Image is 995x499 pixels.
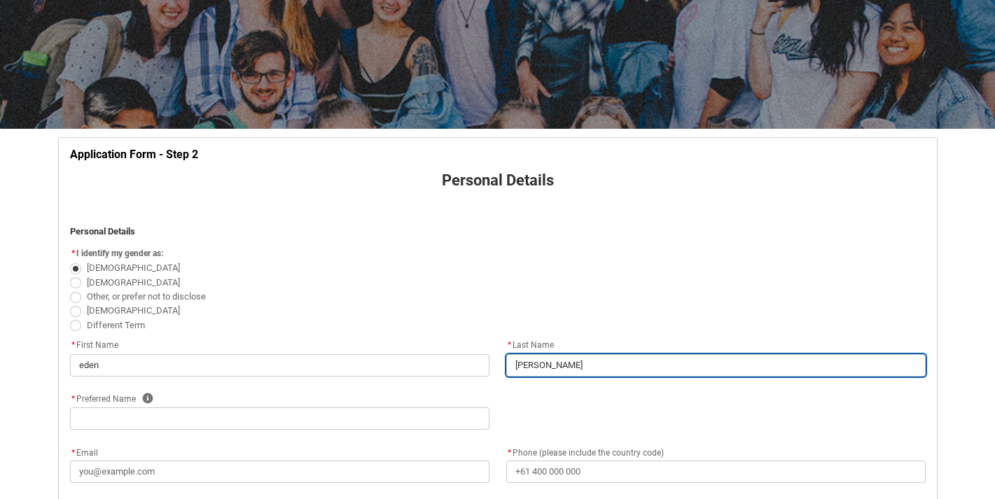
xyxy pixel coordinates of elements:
[508,340,511,350] abbr: required
[71,248,75,258] abbr: required
[71,394,75,404] abbr: required
[70,148,198,161] strong: Application Form - Step 2
[87,305,180,316] span: [DEMOGRAPHIC_DATA]
[442,171,554,189] strong: Personal Details
[76,248,163,258] span: I identify my gender as:
[506,461,926,483] input: +61 400 000 000
[70,394,136,404] span: Preferred Name
[506,444,669,459] label: Phone (please include the country code)
[70,340,118,350] span: First Name
[508,448,511,458] abbr: required
[87,320,145,330] span: Different Term
[506,340,554,350] span: Last Name
[70,226,135,237] strong: Personal Details
[70,444,104,459] label: Email
[70,461,489,483] input: you@example.com
[87,277,180,288] span: [DEMOGRAPHIC_DATA]
[71,448,75,458] abbr: required
[87,262,180,273] span: [DEMOGRAPHIC_DATA]
[71,340,75,350] abbr: required
[87,291,206,302] span: Other, or prefer not to disclose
